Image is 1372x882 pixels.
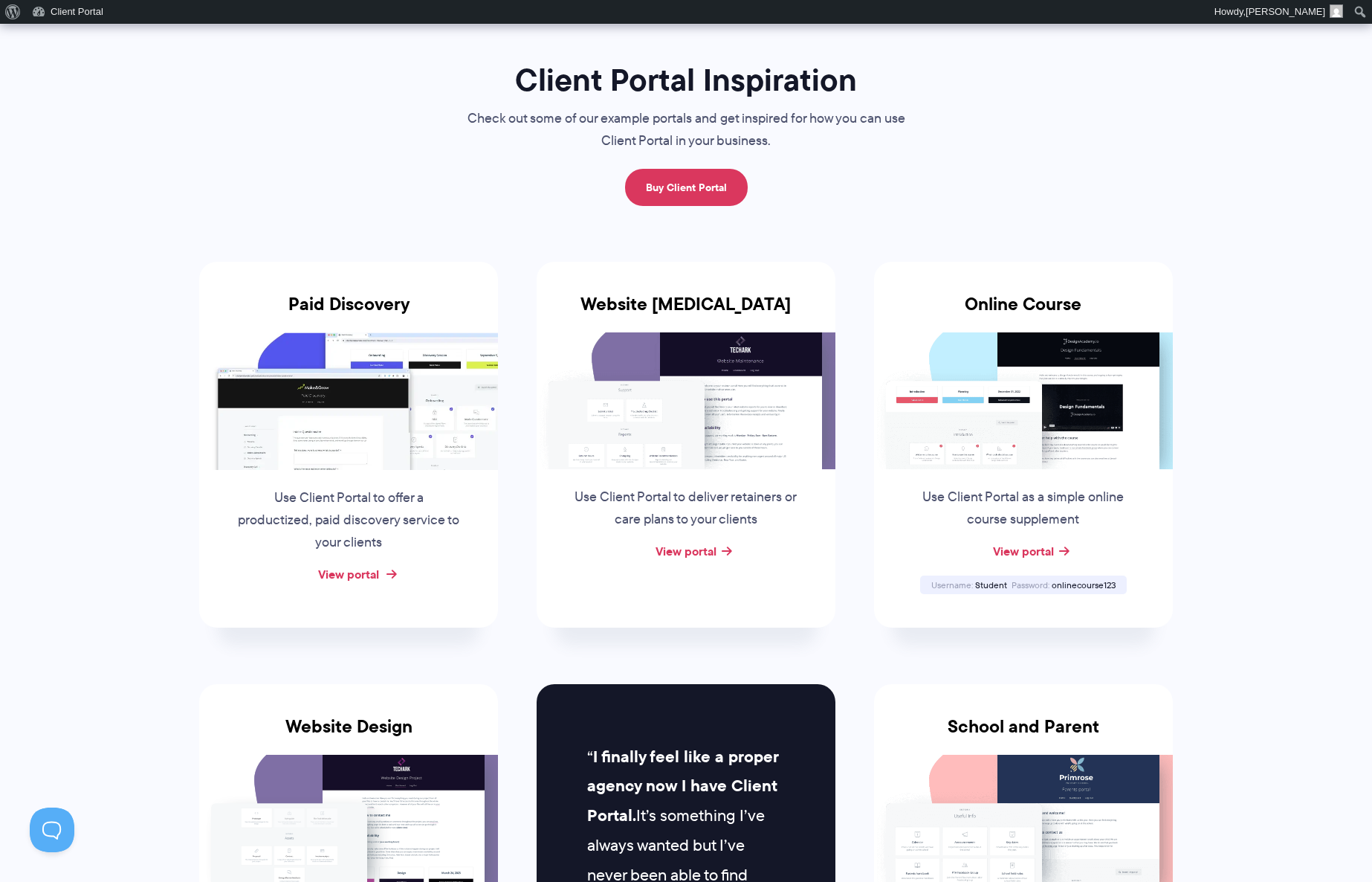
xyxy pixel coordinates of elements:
[199,716,498,755] h3: Website Design
[437,108,935,152] p: Check out some of our example portals and get inspired for how you can use Client Portal in your ...
[236,487,462,554] p: Use Client Portal to offer a productized, paid discovery service to your clients
[573,486,799,531] p: Use Client Portal to deliver retainers or care plans to your clients
[931,579,973,591] span: Username
[1052,579,1116,591] span: onlinecourse123
[318,565,379,583] a: View portal
[874,716,1173,755] h3: School and Parent
[537,294,835,332] h3: Website [MEDICAL_DATA]
[199,294,498,332] h3: Paid Discovery
[437,60,935,100] h1: Client Portal Inspiration
[975,579,1007,591] span: Student
[993,542,1054,560] a: View portal
[1012,579,1049,591] span: Password
[874,294,1173,332] h3: Online Course
[625,169,748,206] a: Buy Client Portal
[1246,6,1325,17] span: [PERSON_NAME]
[910,486,1136,531] p: Use Client Portal as a simple online course supplement
[656,542,716,560] a: View portal
[587,744,778,828] strong: I finally feel like a proper agency now I have Client Portal.
[30,808,74,852] iframe: Toggle Customer Support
